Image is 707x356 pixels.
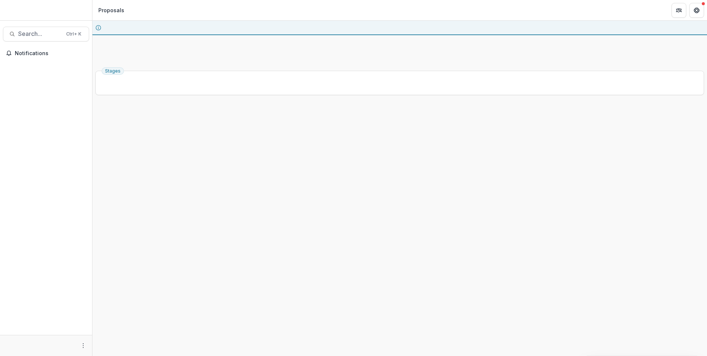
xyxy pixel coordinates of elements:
[95,5,127,16] nav: breadcrumb
[105,68,121,74] span: Stages
[15,50,86,57] span: Notifications
[689,3,704,18] button: Get Help
[98,6,124,14] div: Proposals
[65,30,83,38] div: Ctrl + K
[3,47,89,59] button: Notifications
[3,27,89,41] button: Search...
[79,341,88,350] button: More
[672,3,686,18] button: Partners
[18,30,62,37] span: Search...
